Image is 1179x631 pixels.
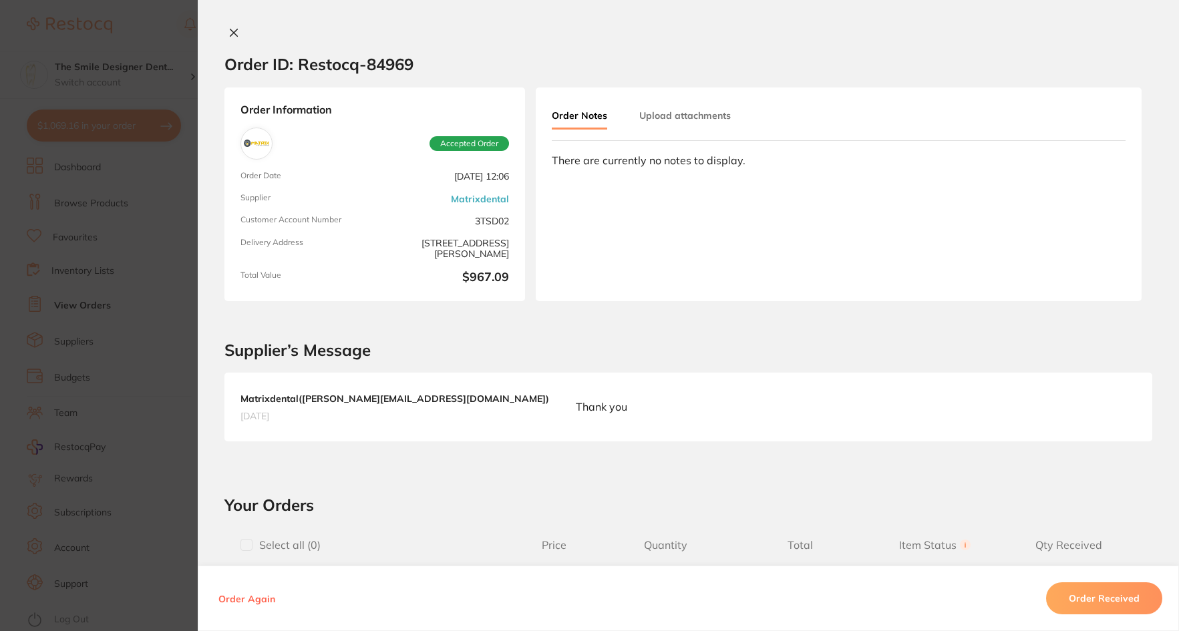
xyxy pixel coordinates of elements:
[380,171,509,182] span: [DATE] 12:06
[733,539,868,552] span: Total
[240,171,369,182] span: Order Date
[451,194,509,204] a: Matrixdental
[380,270,509,285] b: $967.09
[430,136,509,151] span: Accepted Order
[240,238,369,260] span: Delivery Address
[240,215,369,226] span: Customer Account Number
[240,103,509,117] strong: Order Information
[1046,582,1162,614] button: Order Received
[240,193,369,204] span: Supplier
[552,154,1126,166] div: There are currently no notes to display.
[240,410,549,422] span: [DATE]
[1002,539,1136,552] span: Qty Received
[240,393,549,405] b: Matrixdental ( [PERSON_NAME][EMAIL_ADDRESS][DOMAIN_NAME] )
[639,103,731,128] button: Upload attachments
[224,54,413,74] h2: Order ID: Restocq- 84969
[224,495,1152,515] h2: Your Orders
[380,238,509,260] span: [STREET_ADDRESS][PERSON_NAME]
[599,539,733,552] span: Quantity
[509,539,599,552] span: Price
[380,215,509,226] span: 3TSD02
[240,270,369,285] span: Total Value
[868,539,1002,552] span: Item Status
[244,131,269,156] img: Matrixdental
[224,341,1152,360] h2: Supplier’s Message
[214,592,279,604] button: Order Again
[552,103,607,130] button: Order Notes
[252,539,321,552] span: Select all ( 0 )
[576,399,627,414] p: Thank you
